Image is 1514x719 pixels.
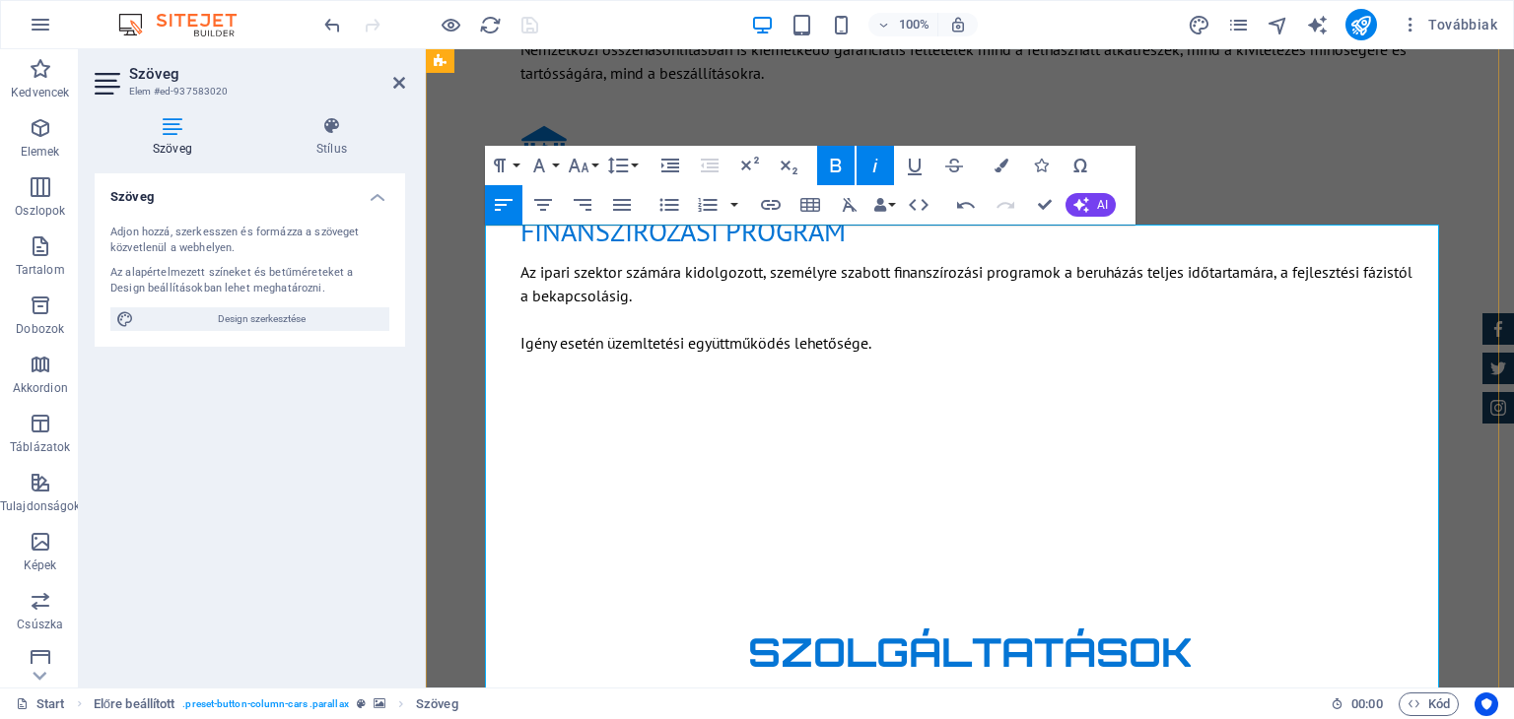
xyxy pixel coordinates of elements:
[752,185,790,225] button: Insert Link
[1399,692,1459,716] button: Kód
[857,146,894,185] button: Italic (Ctrl+I)
[730,146,768,185] button: Superscript
[1097,199,1108,211] span: AI
[1062,146,1099,185] button: Special Characters
[1401,15,1497,34] span: Továbbiak
[374,698,385,709] i: Ez az elem hátteret tartalmaz
[110,225,389,257] div: Adjon hozzá, szerkesszen és formázza a szöveget közvetlenül a webhelyen.
[831,185,868,225] button: Clear Formatting
[1188,14,1210,36] i: Tervezés (Ctrl+Alt+Y)
[1188,13,1211,36] button: design
[11,85,69,100] p: Kedvencek
[1306,14,1329,36] i: AI Writer
[603,146,641,185] button: Line Height
[478,13,502,36] button: reload
[357,698,366,709] i: Ez az elem egy testreszabható előre beállítás
[987,185,1024,225] button: Redo (Ctrl+Shift+Z)
[651,185,688,225] button: Unordered List
[258,116,405,158] h4: Stílus
[95,116,258,158] h4: Szöveg
[1022,146,1060,185] button: Icons
[947,185,985,225] button: Undo (Ctrl+Z)
[17,617,63,632] p: Csúszka
[564,185,601,225] button: Align Right
[129,83,366,100] h3: Elem #ed-937583020
[16,321,64,337] p: Dobozok
[140,307,383,331] span: Design szerkesztése
[416,692,458,716] span: Kattintson a kijelöléshez. Dupla kattintás az szerkesztéshez
[1306,13,1330,36] button: text_generator
[900,185,937,225] button: HTML
[321,14,344,36] i: Visszavonás: Kulcsszavak megváltoztatása (Ctrl+Z)
[110,307,389,331] button: Design szerkesztése
[1267,14,1289,36] i: Navigátor
[868,13,938,36] button: 100%
[182,692,348,716] span: . preset-button-column-cars .parallax
[689,185,726,225] button: Ordered List
[1026,185,1064,225] button: Confirm (Ctrl+⏎)
[1227,14,1250,36] i: Oldalak (Ctrl+Alt+S)
[691,146,728,185] button: Decrease Indent
[770,146,807,185] button: Subscript
[15,203,65,219] p: Oszlopok
[485,185,522,225] button: Align Left
[817,146,855,185] button: Bold (Ctrl+B)
[1393,9,1505,40] button: Továbbiak
[1267,13,1290,36] button: navigator
[1365,696,1368,711] span: :
[320,13,344,36] button: undo
[524,146,562,185] button: Font Family
[485,146,522,185] button: Paragraph Format
[95,173,405,209] h4: Szöveg
[16,262,65,278] p: Tartalom
[949,16,967,33] i: Átméretezés esetén automatikusan beállítja a nagyítási szintet a választott eszköznek megfelelően.
[603,185,641,225] button: Align Justify
[1345,9,1377,40] button: publish
[110,265,389,297] div: Az alapértelmezett színeket és betűméreteket a Design beállításokban lehet meghatározni.
[1331,692,1383,716] h6: Munkamenet idő
[1351,692,1382,716] span: 00 00
[16,692,65,716] a: Kattintson a kijelölés megszüntetéséhez. Dupla kattintás az oldalak megnyitásához
[983,146,1020,185] button: Colors
[870,185,898,225] button: Data Bindings
[652,146,689,185] button: Increase Indent
[21,144,60,160] p: Elemek
[113,13,261,36] img: Editor Logo
[1066,193,1116,217] button: AI
[1227,13,1251,36] button: pages
[896,146,933,185] button: Underline (Ctrl+U)
[94,692,458,716] nav: breadcrumb
[129,65,405,83] h2: Szöveg
[479,14,502,36] i: Weboldal újratöltése
[935,146,973,185] button: Strikethrough
[791,185,829,225] button: Insert Table
[726,185,742,225] button: Ordered List
[24,557,57,573] p: Képek
[1349,14,1372,36] i: Közzététel
[898,13,929,36] h6: 100%
[94,692,175,716] span: Kattintson a kijelöléshez. Dupla kattintás az szerkesztéshez
[10,439,70,455] p: Táblázatok
[1475,692,1498,716] button: Usercentrics
[13,380,68,396] p: Akkordion
[524,185,562,225] button: Align Center
[1408,692,1450,716] span: Kód
[564,146,601,185] button: Font Size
